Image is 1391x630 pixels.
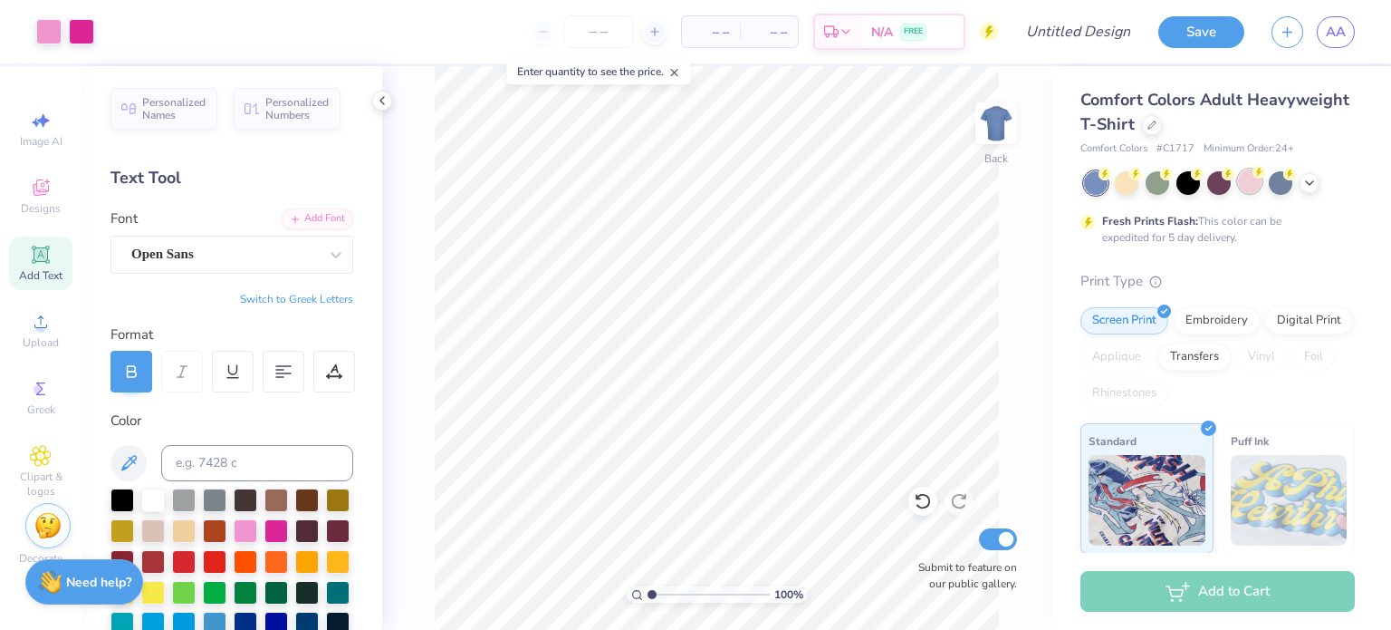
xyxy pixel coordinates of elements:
[978,105,1014,141] img: Back
[1080,89,1349,135] span: Comfort Colors Adult Heavyweight T-Shirt
[1012,14,1145,50] input: Untitled Design
[751,23,787,42] span: – –
[1158,344,1231,371] div: Transfers
[984,150,1008,167] div: Back
[66,574,131,591] strong: Need help?
[240,292,353,306] button: Switch to Greek Letters
[1158,16,1244,48] button: Save
[110,166,353,190] div: Text Tool
[142,96,206,121] span: Personalized Names
[904,25,923,38] span: FREE
[1326,22,1346,43] span: AA
[161,445,353,481] input: e.g. 7428 c
[1231,431,1269,451] span: Puff Ink
[19,551,62,566] span: Decorate
[110,411,353,431] div: Color
[1102,213,1325,246] div: This color can be expedited for 5 day delivery.
[1089,431,1137,451] span: Standard
[871,23,893,42] span: N/A
[774,586,803,603] span: 100 %
[1317,16,1355,48] a: AA
[20,134,62,149] span: Image AI
[27,402,55,417] span: Greek
[1236,344,1287,371] div: Vinyl
[1080,380,1168,407] div: Rhinestones
[1174,307,1260,334] div: Embroidery
[1089,455,1205,546] img: Standard
[1231,455,1348,546] img: Puff Ink
[908,559,1017,592] label: Submit to feature on our public gallery.
[1156,141,1194,157] span: # C1717
[1080,271,1355,292] div: Print Type
[21,201,61,216] span: Designs
[563,15,634,48] input: – –
[1204,141,1294,157] span: Minimum Order: 24 +
[265,96,330,121] span: Personalized Numbers
[693,23,729,42] span: – –
[9,470,72,499] span: Clipart & logos
[19,268,62,283] span: Add Text
[23,335,59,350] span: Upload
[1080,307,1168,334] div: Screen Print
[1080,141,1147,157] span: Comfort Colors
[110,208,138,229] label: Font
[282,208,353,229] div: Add Font
[1102,214,1198,228] strong: Fresh Prints Flash:
[110,325,355,345] div: Format
[1265,307,1353,334] div: Digital Print
[507,59,691,84] div: Enter quantity to see the price.
[1292,344,1335,371] div: Foil
[1080,344,1153,371] div: Applique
